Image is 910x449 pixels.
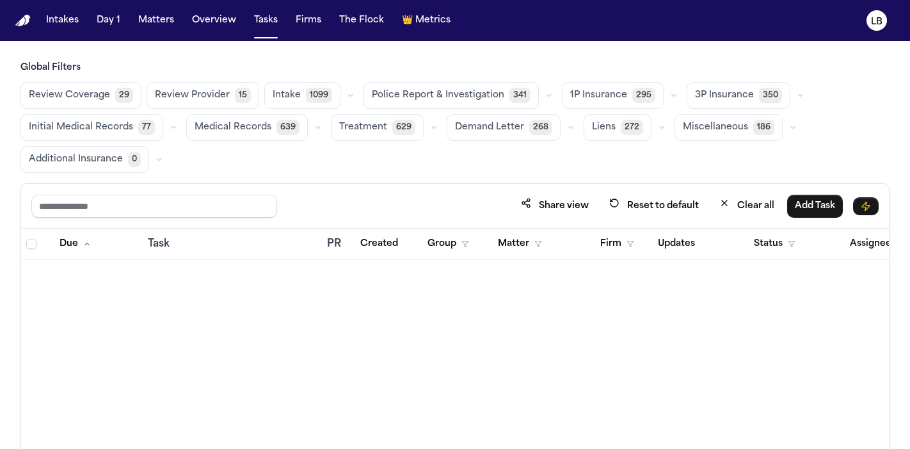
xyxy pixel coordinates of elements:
button: Treatment629 [331,114,424,141]
span: 268 [529,120,552,135]
button: Review Provider15 [147,82,259,109]
span: Initial Medical Records [29,121,133,134]
span: 186 [753,120,774,135]
text: LB [871,17,882,26]
button: Day 1 [92,9,125,32]
button: Created [353,233,406,256]
span: 629 [392,120,415,135]
span: 350 [759,88,782,103]
button: Immediate Task [853,197,879,215]
button: Status [746,233,803,256]
button: Police Report & Investigation341 [363,82,539,109]
div: PR [327,236,342,252]
span: 29 [115,88,133,103]
button: Reset to default [602,194,706,218]
h3: Global Filters [20,61,890,74]
button: Medical Records639 [186,114,308,141]
button: crownMetrics [397,9,456,32]
span: 3P Insurance [695,89,754,102]
button: Clear all [712,194,782,218]
span: 341 [509,88,531,103]
button: Group [420,233,477,256]
button: Due [52,233,99,256]
button: Intakes [41,9,84,32]
button: Overview [187,9,241,32]
span: Select all [26,239,36,249]
span: Liens [592,121,616,134]
span: Treatment [339,121,387,134]
span: Medical Records [195,121,271,134]
button: Updates [650,233,703,256]
button: Tasks [249,9,283,32]
button: The Flock [334,9,389,32]
div: Task [148,236,317,252]
button: Intake1099 [264,82,340,109]
span: Additional Insurance [29,153,123,166]
span: Metrics [415,14,451,27]
button: Liens272 [584,114,651,141]
button: Add Task [787,195,843,218]
span: 1099 [306,88,332,103]
button: Additional Insurance0 [20,146,149,173]
span: 15 [235,88,251,103]
button: 3P Insurance350 [687,82,790,109]
button: Matters [133,9,179,32]
span: Intake [273,89,301,102]
span: crown [402,14,413,27]
button: Miscellaneous186 [675,114,783,141]
button: Demand Letter268 [447,114,561,141]
span: 77 [138,120,155,135]
span: Review Provider [155,89,230,102]
img: Finch Logo [15,15,31,27]
button: Matter [490,233,550,256]
button: Review Coverage29 [20,82,141,109]
button: Initial Medical Records77 [20,114,163,141]
button: 1P Insurance295 [562,82,664,109]
span: 295 [632,88,655,103]
span: Demand Letter [455,121,524,134]
span: Miscellaneous [683,121,748,134]
a: Home [15,15,31,27]
span: 272 [621,120,643,135]
span: Review Coverage [29,89,110,102]
span: 1P Insurance [570,89,627,102]
span: Police Report & Investigation [372,89,504,102]
button: Share view [513,194,596,218]
span: 0 [128,152,141,167]
span: 639 [276,120,299,135]
button: Firms [291,9,326,32]
button: Firm [593,233,642,256]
